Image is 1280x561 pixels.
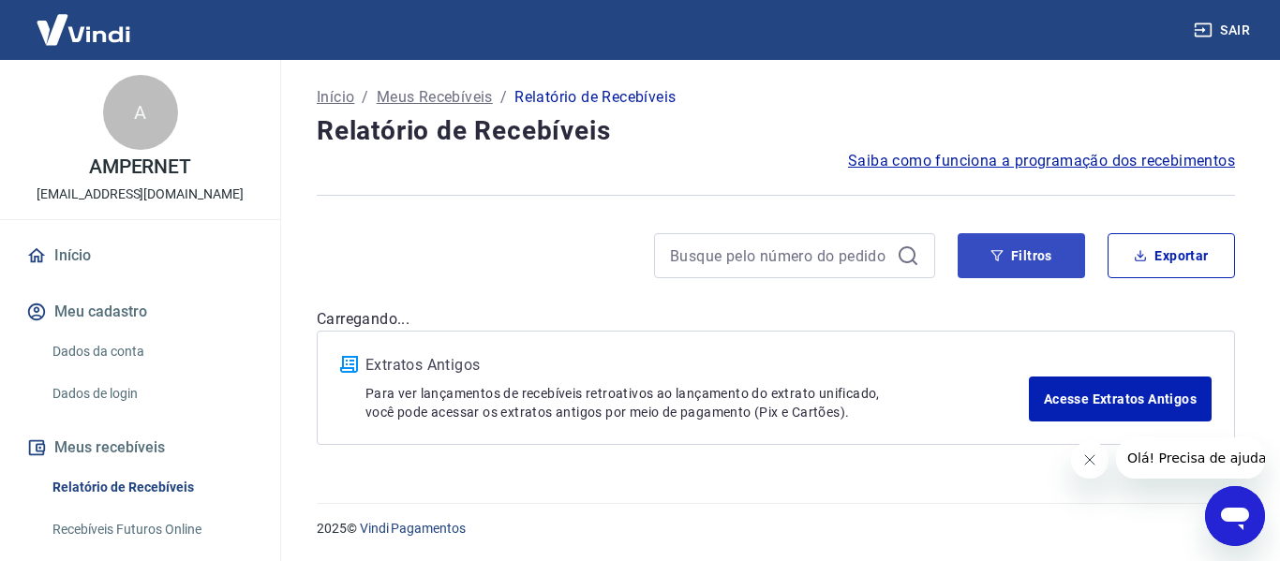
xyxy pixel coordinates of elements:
p: AMPERNET [89,157,192,177]
button: Filtros [958,233,1085,278]
button: Meus recebíveis [22,427,258,468]
button: Meu cadastro [22,291,258,332]
button: Sair [1190,13,1258,48]
button: Exportar [1108,233,1235,278]
a: Início [22,235,258,276]
span: Olá! Precisa de ajuda? [11,13,157,28]
iframe: Mensagem da empresa [1116,437,1265,479]
img: Vindi [22,1,144,58]
div: A [103,75,178,150]
p: Relatório de Recebíveis [514,86,676,109]
input: Busque pelo número do pedido [670,242,889,270]
p: Carregando... [317,308,1235,331]
a: Meus Recebíveis [377,86,493,109]
img: ícone [340,356,358,373]
a: Vindi Pagamentos [360,521,466,536]
p: 2025 © [317,519,1235,539]
iframe: Botão para abrir a janela de mensagens [1205,486,1265,546]
p: Extratos Antigos [365,354,1029,376]
a: Recebíveis Futuros Online [45,510,258,549]
p: / [500,86,507,109]
p: / [362,86,368,109]
a: Saiba como funciona a programação dos recebimentos [848,150,1235,172]
h4: Relatório de Recebíveis [317,112,1235,150]
a: Dados de login [45,375,258,413]
a: Início [317,86,354,109]
p: Para ver lançamentos de recebíveis retroativos ao lançamento do extrato unificado, você pode aces... [365,384,1029,421]
a: Acesse Extratos Antigos [1029,376,1212,421]
a: Dados da conta [45,332,258,371]
iframe: Fechar mensagem [1071,441,1109,479]
p: [EMAIL_ADDRESS][DOMAIN_NAME] [37,185,244,204]
a: Relatório de Recebíveis [45,468,258,507]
